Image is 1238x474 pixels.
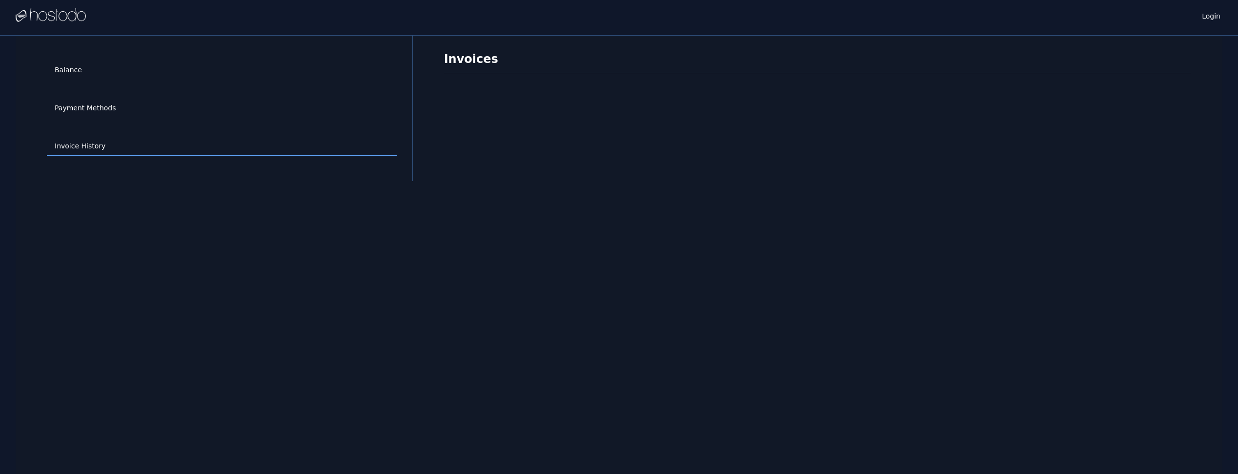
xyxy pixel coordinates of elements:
[47,137,397,156] a: Invoice History
[444,51,1191,73] h1: Invoices
[47,61,397,80] a: Balance
[47,99,397,118] a: Payment Methods
[1200,9,1222,21] a: Login
[16,8,86,23] img: Logo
